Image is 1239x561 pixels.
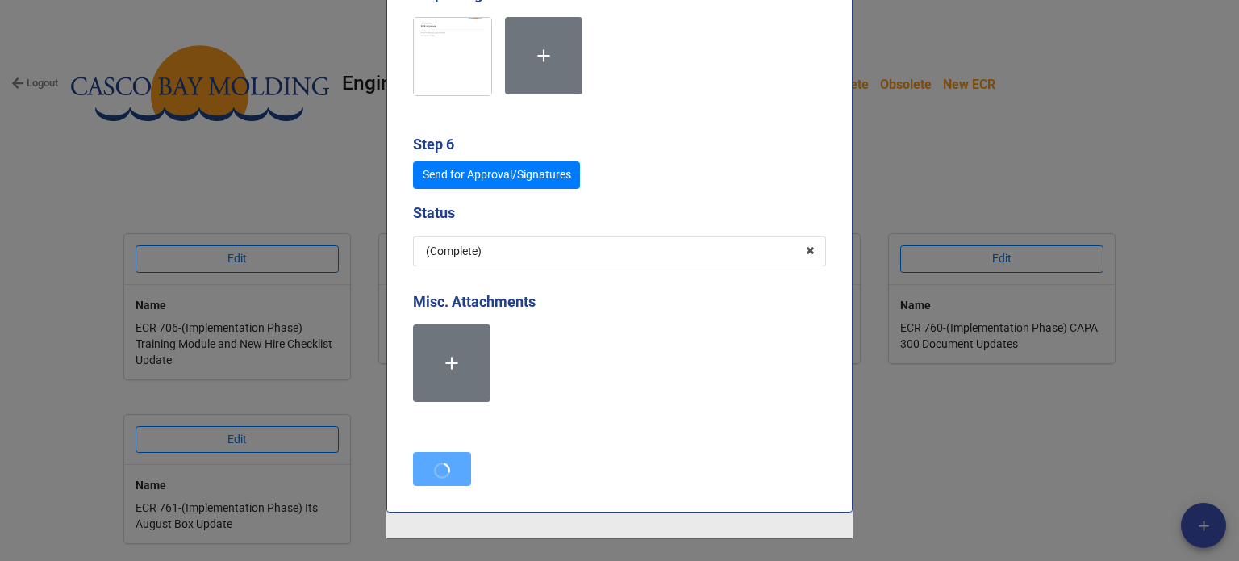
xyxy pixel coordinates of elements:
[413,202,455,224] label: Status
[426,245,482,257] div: (Complete)
[413,17,505,109] div: 20250930152817-utc-b582b8a9-1b3a-4cf4-a9e3-ee73e334e244-Signed-20250930-ECR%20Approval%20-%20Qual...
[413,136,454,153] b: Step 6
[413,291,536,313] label: Misc. Attachments
[413,161,580,189] a: Send for Approval/Signatures
[414,18,491,95] img: 7fpJWLNN350bFz_Rbrt3h5yclfNYtI9gLpB3WOSrq38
